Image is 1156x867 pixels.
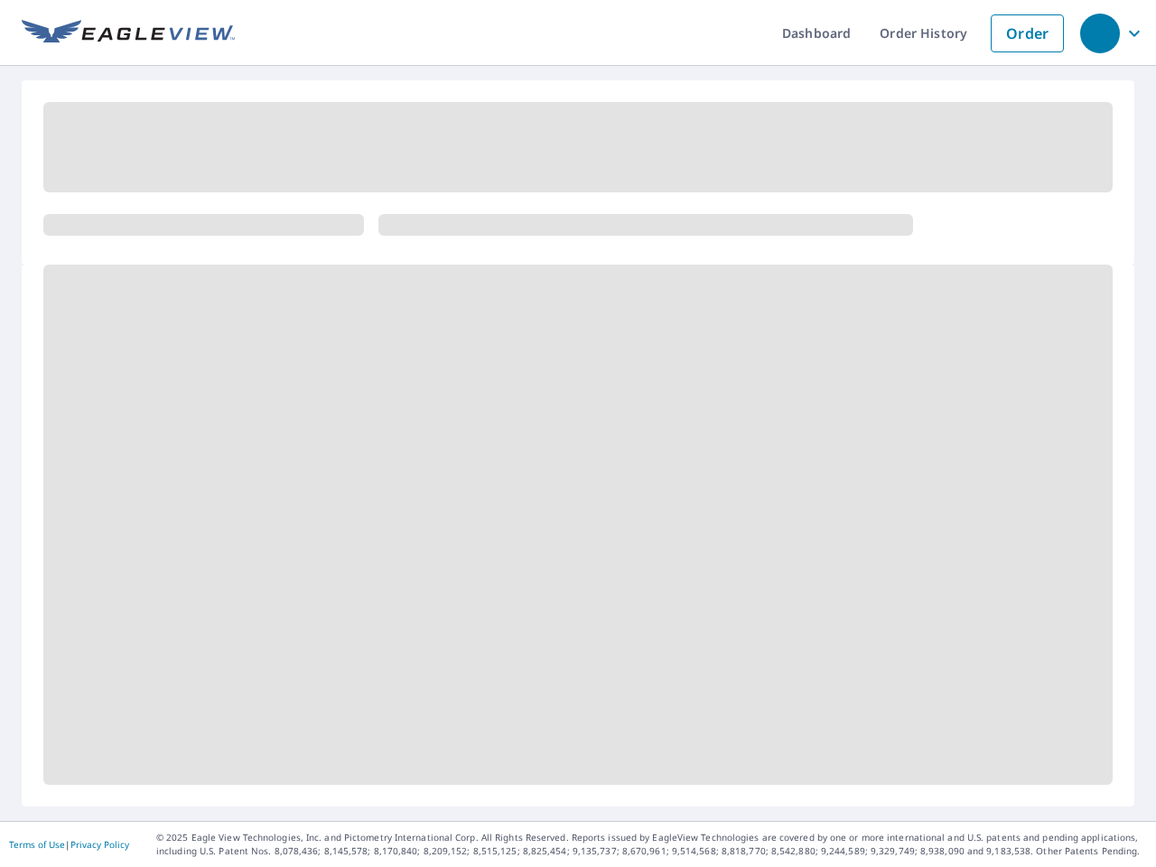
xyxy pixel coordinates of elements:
p: | [9,839,129,850]
img: EV Logo [22,20,235,47]
p: © 2025 Eagle View Technologies, Inc. and Pictometry International Corp. All Rights Reserved. Repo... [156,831,1147,858]
a: Terms of Use [9,838,65,851]
a: Privacy Policy [70,838,129,851]
a: Order [991,14,1064,52]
